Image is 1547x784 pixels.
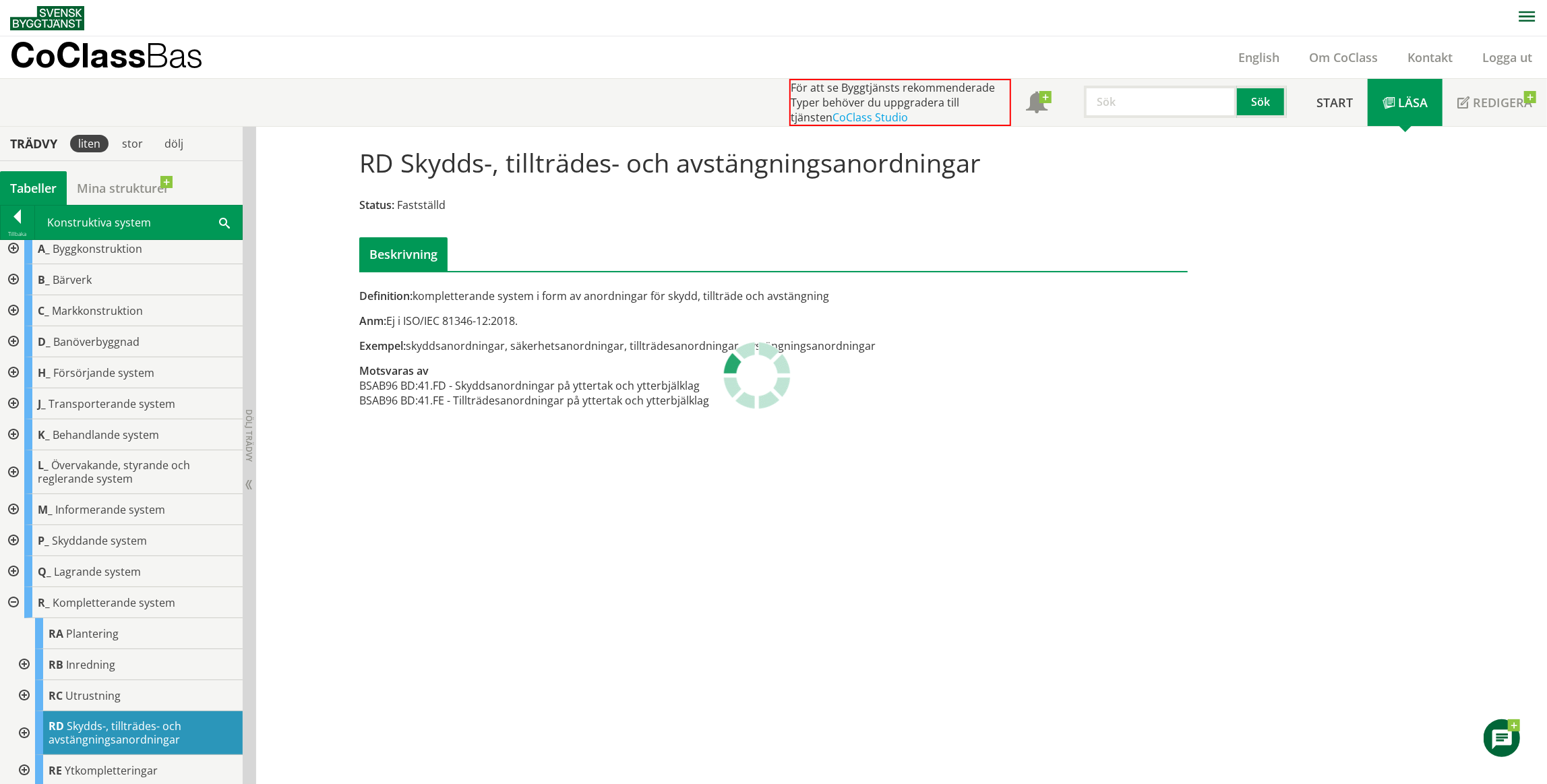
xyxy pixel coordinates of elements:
[10,6,84,30] img: Svensk Byggtjänst
[55,502,165,517] span: Informerande system
[359,313,386,328] span: Anm:
[11,711,243,755] div: Gå till informationssidan för CoClass Studio
[53,365,154,380] span: Försörjande system
[38,458,190,486] span: Övervakande, styrande och reglerande system
[1026,93,1048,115] span: Notifikationer
[52,533,147,548] span: Skyddande system
[397,198,446,212] span: Fastställd
[38,303,49,318] span: C_
[66,626,119,641] span: Plantering
[38,272,50,287] span: B_
[359,313,905,328] div: Ej i ISO/IEC 81346-12:2018.
[418,393,709,408] td: 41.FE - Tillträdesanordningar på yttertak och ytterbjälklag
[70,135,109,152] div: liten
[54,564,141,579] span: Lagrande system
[359,237,448,271] div: Beskrivning
[49,626,63,641] span: RA
[53,241,142,256] span: Byggkonstruktion
[11,680,243,711] div: Gå till informationssidan för CoClass Studio
[38,241,50,256] span: A_
[38,502,53,517] span: M_
[38,533,49,548] span: P_
[114,135,151,152] div: stor
[10,47,203,63] p: CoClass
[52,303,143,318] span: Markkonstruktion
[65,763,158,778] span: Ytkompletteringar
[49,396,175,411] span: Transporterande system
[359,198,394,212] span: Status:
[38,458,49,473] span: L_
[359,393,418,408] td: BSAB96 BD:
[1237,86,1287,118] button: Sök
[1316,94,1353,111] span: Start
[359,378,418,393] td: BSAB96 BD:
[67,171,179,205] a: Mina strukturer
[38,427,50,442] span: K_
[11,618,243,649] div: Gå till informationssidan för CoClass Studio
[418,378,709,393] td: 41.FD - Skyddsanordningar på yttertak och ytterbjälklag
[1393,49,1467,65] a: Kontakt
[1473,94,1532,111] span: Redigera
[1,229,34,239] div: Tillbaka
[10,36,232,78] a: CoClassBas
[38,396,46,411] span: J_
[1368,79,1443,126] a: Läsa
[1294,49,1393,65] a: Om CoClass
[11,649,243,680] div: Gå till informationssidan för CoClass Studio
[359,148,981,177] h1: RD Skydds-, tillträdes- och avstängningsanordningar
[146,35,203,75] span: Bas
[49,719,181,747] span: Skydds-, tillträdes- och avstängningsanordningar
[49,688,63,703] span: RC
[3,136,65,151] div: Trädvy
[38,365,51,380] span: H_
[156,135,191,152] div: dölj
[243,409,255,462] span: Dölj trädvy
[49,719,64,733] span: RD
[789,79,1011,126] div: För att se Byggtjänsts rekommenderade Typer behöver du uppgradera till tjänsten
[53,272,92,287] span: Bärverk
[49,657,63,672] span: RB
[66,657,115,672] span: Inredning
[359,338,905,353] div: skyddsanordningar, säkerhetsanordningar, tillträdesanordningar, avstängningsanordningar
[53,427,159,442] span: Behandlande system
[359,363,429,378] span: Motsvaras av
[359,338,406,353] span: Exempel:
[1302,79,1368,126] a: Start
[723,342,791,409] img: Laddar
[53,334,140,349] span: Banöverbyggnad
[1467,49,1547,65] a: Logga ut
[1084,86,1237,118] input: Sök
[359,289,905,303] div: kompletterande system i form av anordningar för skydd, tillträde och avstängning
[35,206,242,239] div: Konstruktiva system
[1443,79,1547,126] a: Redigera
[1223,49,1294,65] a: English
[38,595,50,610] span: R_
[49,763,62,778] span: RE
[38,564,51,579] span: Q_
[359,289,413,303] span: Definition:
[53,595,175,610] span: Kompletterande system
[219,215,230,229] span: Sök i tabellen
[1398,94,1428,111] span: Läsa
[65,688,121,703] span: Utrustning
[832,110,908,125] a: CoClass Studio
[38,334,51,349] span: D_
